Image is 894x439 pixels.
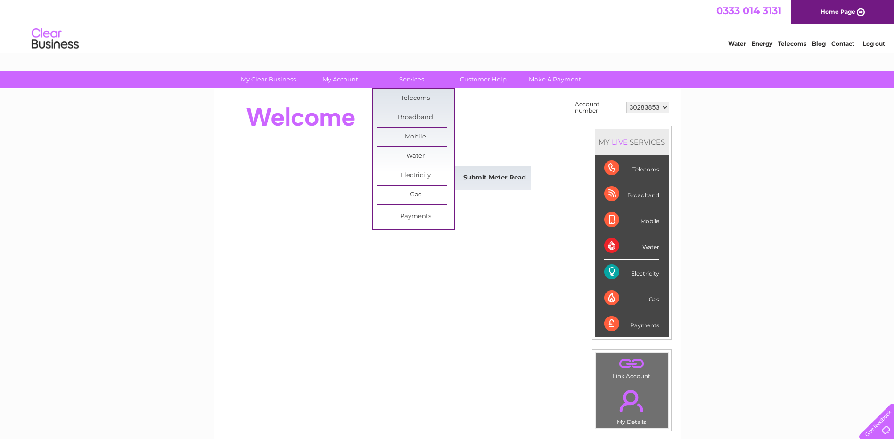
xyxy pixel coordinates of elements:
[604,181,659,207] div: Broadband
[444,71,522,88] a: Customer Help
[752,40,772,47] a: Energy
[604,311,659,337] div: Payments
[716,5,781,16] a: 0333 014 3131
[377,207,454,226] a: Payments
[377,89,454,108] a: Telecoms
[230,71,307,88] a: My Clear Business
[377,166,454,185] a: Electricity
[595,129,669,155] div: MY SERVICES
[516,71,594,88] a: Make A Payment
[573,98,624,116] td: Account number
[456,169,533,187] a: Submit Meter Read
[598,355,665,372] a: .
[728,40,746,47] a: Water
[831,40,854,47] a: Contact
[778,40,806,47] a: Telecoms
[377,147,454,166] a: Water
[301,71,379,88] a: My Account
[373,71,451,88] a: Services
[598,384,665,417] a: .
[595,382,668,428] td: My Details
[604,207,659,233] div: Mobile
[604,233,659,259] div: Water
[31,24,79,53] img: logo.png
[610,138,630,146] div: LIVE
[863,40,885,47] a: Log out
[377,128,454,146] a: Mobile
[604,285,659,311] div: Gas
[377,186,454,204] a: Gas
[604,260,659,285] div: Electricity
[604,155,659,181] div: Telecoms
[377,108,454,127] a: Broadband
[225,5,670,46] div: Clear Business is a trading name of Verastar Limited (registered in [GEOGRAPHIC_DATA] No. 3667643...
[595,352,668,382] td: Link Account
[812,40,826,47] a: Blog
